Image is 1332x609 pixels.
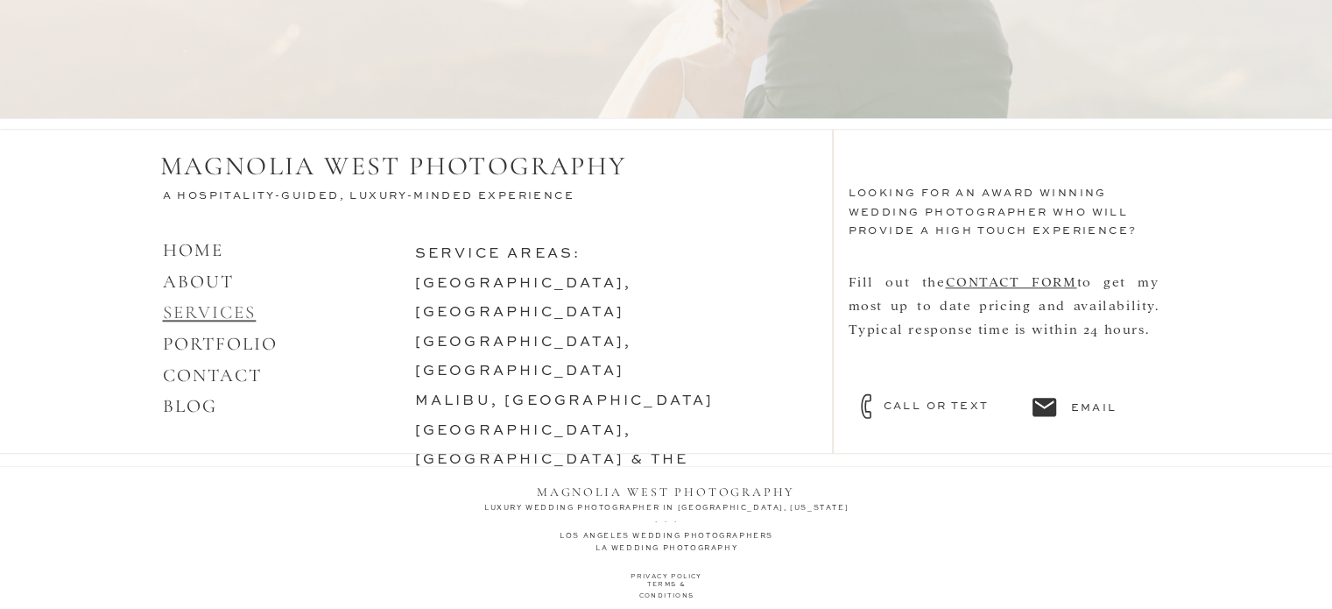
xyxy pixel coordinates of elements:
[459,530,875,550] a: los angeles wedding photographersla wedding photography
[163,301,257,323] a: SERVICES
[1071,400,1152,415] a: email
[160,151,651,184] h2: MAGNOLIA WEST PHOTOGRAPHY
[415,424,689,497] a: [GEOGRAPHIC_DATA], [GEOGRAPHIC_DATA] & the lowcountry
[849,269,1159,406] nav: Fill out the to get my most up to date pricing and availability. Typical response time is within ...
[534,481,799,495] a: magnolia west photography
[629,572,705,588] a: PRIVACY POLICY
[415,394,715,408] a: malibu, [GEOGRAPHIC_DATA]
[163,239,235,293] a: HOMEABOUT
[415,336,632,379] a: [GEOGRAPHIC_DATA], [GEOGRAPHIC_DATA]
[415,277,632,321] a: [GEOGRAPHIC_DATA], [GEOGRAPHIC_DATA]
[415,512,690,526] a: DESTINATIONS WORLDWIDE
[618,580,715,596] a: TERMS & CONDITIONS
[459,502,875,530] a: luxury wedding photographer in [GEOGRAPHIC_DATA], [US_STATE]. . .
[459,502,875,530] h2: luxury wedding photographer in [GEOGRAPHIC_DATA], [US_STATE] . . .
[849,185,1174,260] h3: looking for an award winning WEDDING photographer who will provide a HIGH TOUCH experience?
[163,333,278,355] a: PORTFOLIO
[459,530,875,550] h2: los angeles wedding photographers la wedding photography
[163,395,217,417] a: BLOG
[945,273,1076,289] a: CONTACT FORM
[884,398,1021,414] a: call or text
[163,188,602,208] h3: A Hospitality-Guided, Luxury-Minded Experience
[163,365,263,386] a: CONTACT
[415,240,788,424] h3: service areas:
